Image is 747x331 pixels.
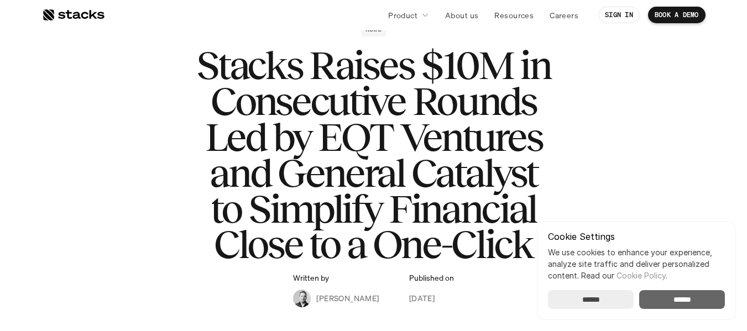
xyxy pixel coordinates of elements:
[543,5,585,25] a: Careers
[293,274,329,283] p: Written by
[548,246,725,281] p: We use cookies to enhance your experience, analyze site traffic and deliver personalized content.
[598,7,640,23] a: SIGN IN
[388,9,417,21] p: Product
[548,232,725,241] p: Cookie Settings
[409,274,454,283] p: Published on
[438,5,485,25] a: About us
[494,9,534,21] p: Resources
[445,9,478,21] p: About us
[130,211,179,218] a: Privacy Policy
[409,292,435,304] p: [DATE]
[293,290,311,307] img: Albert
[655,11,699,19] p: BOOK A DEMO
[316,292,379,304] p: [PERSON_NAME]
[617,271,666,280] a: Cookie Policy
[648,7,706,23] a: BOOK A DEMO
[605,11,633,19] p: SIGN IN
[581,271,667,280] span: Read our .
[550,9,578,21] p: Careers
[488,5,540,25] a: Resources
[153,48,595,262] h1: Stacks Raises $10M in Consecutive Rounds Led by EQT Ventures and General Catalyst to Simplify Fin...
